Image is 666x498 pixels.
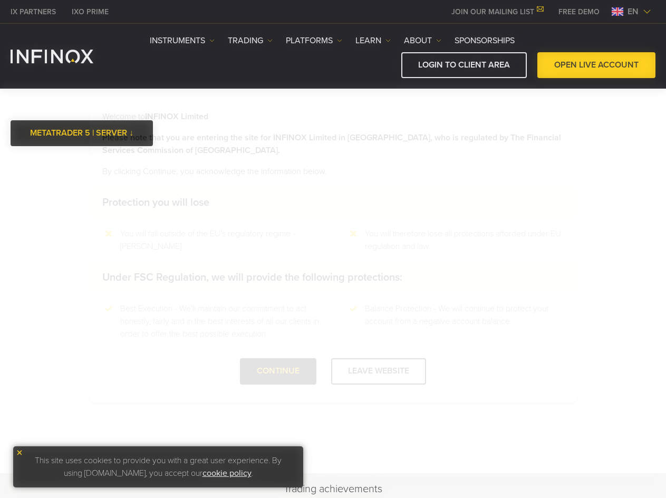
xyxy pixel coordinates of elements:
p: Welcome to [102,110,564,123]
li: You will therefore lose all protections afforded under EU regulation and law. [365,227,564,253]
li: Best Execution - We’ll maintain our commitment to act honestly, fairly and in the best interests ... [120,302,320,340]
strong: Please note that you are entering the site for INFINOX Limited in [GEOGRAPHIC_DATA], who is regul... [102,132,561,156]
strong: INFINOX Limited [145,111,208,122]
strong: Protection you will lose [102,196,209,209]
div: CONTINUE [240,358,316,384]
p: By clicking Continue, you acknowledge the information below. [102,165,564,178]
div: LEAVE WEBSITE [331,358,426,384]
li: You will fall outside of the EU's regulatory regime - [PERSON_NAME]. [120,227,320,253]
strong: Under FSC Regulation, we will provide the following protections: [102,271,402,284]
li: Balance Protection - We will continue to protect your account from a negative account balance. [365,302,564,340]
